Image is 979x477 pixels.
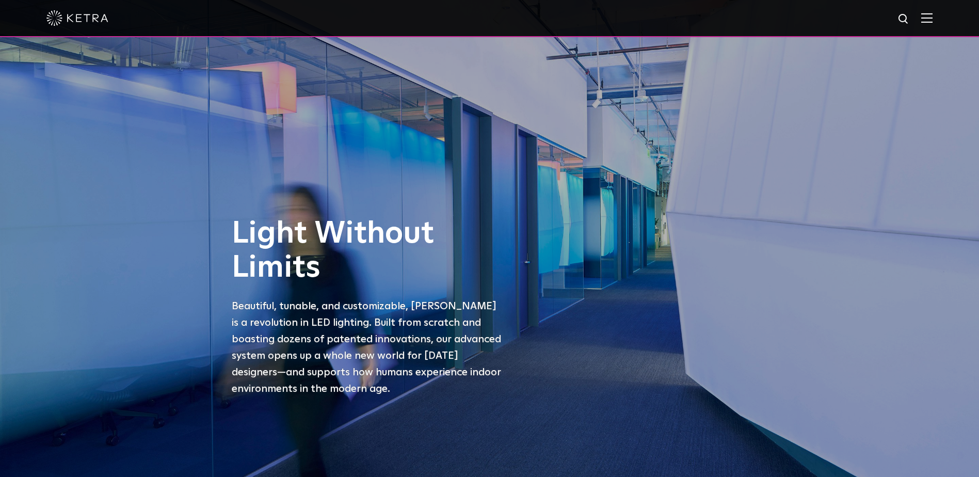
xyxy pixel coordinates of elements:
[232,217,505,285] h1: Light Without Limits
[46,10,108,26] img: ketra-logo-2019-white
[232,367,501,394] span: —and supports how humans experience indoor environments in the modern age.
[232,298,505,397] p: Beautiful, tunable, and customizable, [PERSON_NAME] is a revolution in LED lighting. Built from s...
[897,13,910,26] img: search icon
[921,13,933,23] img: Hamburger%20Nav.svg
